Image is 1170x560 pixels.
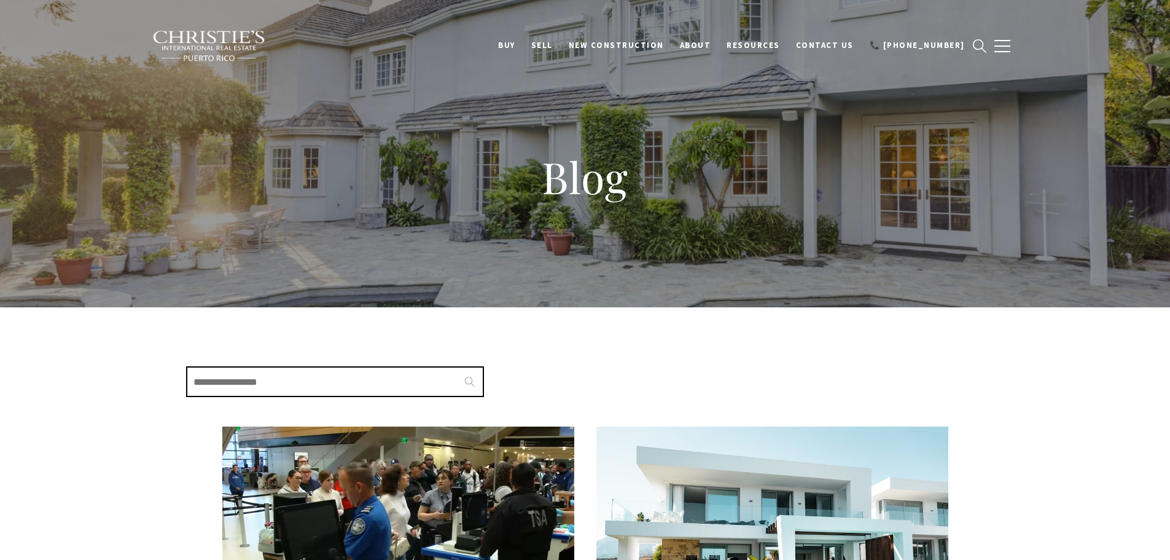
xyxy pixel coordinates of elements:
[340,150,831,204] h1: Blog
[796,40,854,50] span: Contact Us
[862,34,973,57] a: 📞 [PHONE_NUMBER]
[719,34,788,57] a: Resources
[870,40,965,50] span: 📞 [PHONE_NUMBER]
[561,34,672,57] a: New Construction
[490,34,523,57] a: BUY
[672,34,719,57] a: About
[152,30,267,62] img: Christie's International Real Estate black text logo
[569,40,664,50] span: New Construction
[523,34,561,57] a: SELL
